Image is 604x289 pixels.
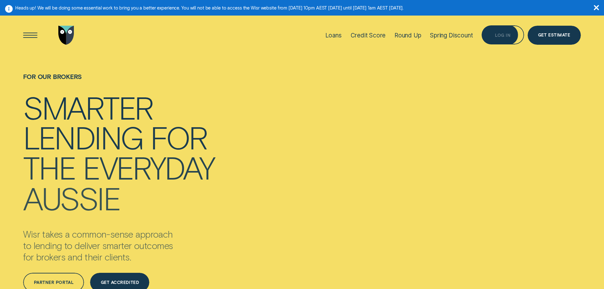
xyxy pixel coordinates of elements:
a: Credit Score [351,14,386,56]
div: Credit Score [351,32,386,39]
div: the [23,153,75,182]
div: Round Up [394,32,421,39]
div: everyday [83,153,214,182]
div: Spring Discount [430,32,473,39]
div: lending [23,122,143,152]
div: Log in [495,34,510,37]
a: Go to home page [57,14,76,56]
h1: For Our Brokers [23,73,214,92]
button: Open Menu [21,26,40,45]
a: Round Up [394,14,421,56]
img: Wisr [58,26,74,45]
p: Wisr takes a common-sense approach to lending to deliver smarter outcomes for brokers and their c... [23,228,206,262]
button: Log in [482,25,524,44]
a: Spring Discount [430,14,473,56]
a: Loans [325,14,342,56]
div: Loans [325,32,342,39]
div: Aussie [23,183,120,213]
h4: Smarter lending for the everyday Aussie [23,92,214,210]
a: Get Estimate [528,26,581,45]
div: Smarter [23,92,153,122]
div: for [150,122,207,152]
